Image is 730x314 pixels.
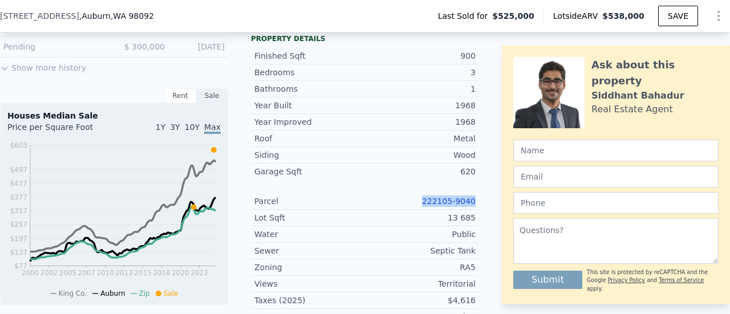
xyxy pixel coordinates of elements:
[79,10,154,22] span: , Auburn
[185,123,200,132] span: 10Y
[78,269,96,277] tspan: 2007
[254,212,365,223] div: Lot Sqft
[658,6,698,26] button: SAVE
[365,278,476,289] div: Territorial
[254,295,365,306] div: Taxes (2025)
[365,245,476,256] div: Septic Tank
[164,289,179,297] span: Sale
[254,67,365,78] div: Bedrooms
[59,269,77,277] tspan: 2005
[254,229,365,240] div: Water
[659,277,704,283] a: Terms of Service
[115,269,133,277] tspan: 2013
[254,50,365,62] div: Finished Sqft
[707,5,730,27] button: Show Options
[40,269,58,277] tspan: 2002
[513,140,719,161] input: Name
[153,269,171,277] tspan: 2018
[111,11,154,21] span: , WA 98092
[254,133,365,144] div: Roof
[10,235,27,243] tspan: $197
[365,67,476,78] div: 3
[365,100,476,111] div: 1968
[172,269,189,277] tspan: 2020
[591,89,684,103] div: Siddhant Bahadur
[438,10,493,22] span: Last Sold for
[196,88,228,103] div: Sale
[365,262,476,273] div: RA5
[10,166,27,174] tspan: $497
[254,83,365,95] div: Bathrooms
[170,123,180,132] span: 3Y
[59,289,87,297] span: King Co.
[602,11,644,21] span: $538,000
[254,245,365,256] div: Sewer
[591,57,719,89] div: Ask about this property
[22,269,39,277] tspan: 2000
[254,100,365,111] div: Year Built
[553,10,602,22] span: Lotside ARV
[7,110,221,121] div: Houses Median Sale
[10,248,27,256] tspan: $137
[190,269,208,277] tspan: 2023
[3,41,105,52] div: Pending
[124,42,165,51] span: $ 300,000
[254,116,365,128] div: Year Improved
[365,116,476,128] div: 1968
[10,193,27,201] tspan: $377
[365,50,476,62] div: 900
[10,221,27,229] tspan: $257
[365,295,476,306] div: $4,616
[365,212,476,223] div: 13 685
[587,268,719,293] div: This site is protected by reCAPTCHA and the Google and apply.
[134,269,152,277] tspan: 2015
[156,123,165,132] span: 1Y
[10,141,27,149] tspan: $603
[14,262,27,270] tspan: $77
[513,271,582,289] button: Submit
[96,269,114,277] tspan: 2010
[204,123,221,134] span: Max
[365,133,476,144] div: Metal
[10,180,27,187] tspan: $437
[254,195,365,207] div: Parcel
[591,103,673,116] div: Real Estate Agent
[365,83,476,95] div: 1
[139,289,150,297] span: Zip
[251,34,479,43] div: Property details
[513,192,719,214] input: Phone
[164,88,196,103] div: Rent
[365,149,476,161] div: Wood
[174,41,225,52] div: [DATE]
[365,229,476,240] div: Public
[254,166,365,177] div: Garage Sqft
[365,166,476,177] div: 620
[254,278,365,289] div: Views
[608,277,645,283] a: Privacy Policy
[10,207,27,215] tspan: $317
[254,262,365,273] div: Zoning
[254,149,365,161] div: Siding
[492,10,534,22] span: $525,000
[513,166,719,187] input: Email
[7,121,114,140] div: Price per Square Foot
[100,289,125,297] span: Auburn
[422,197,476,206] a: 222105-9040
